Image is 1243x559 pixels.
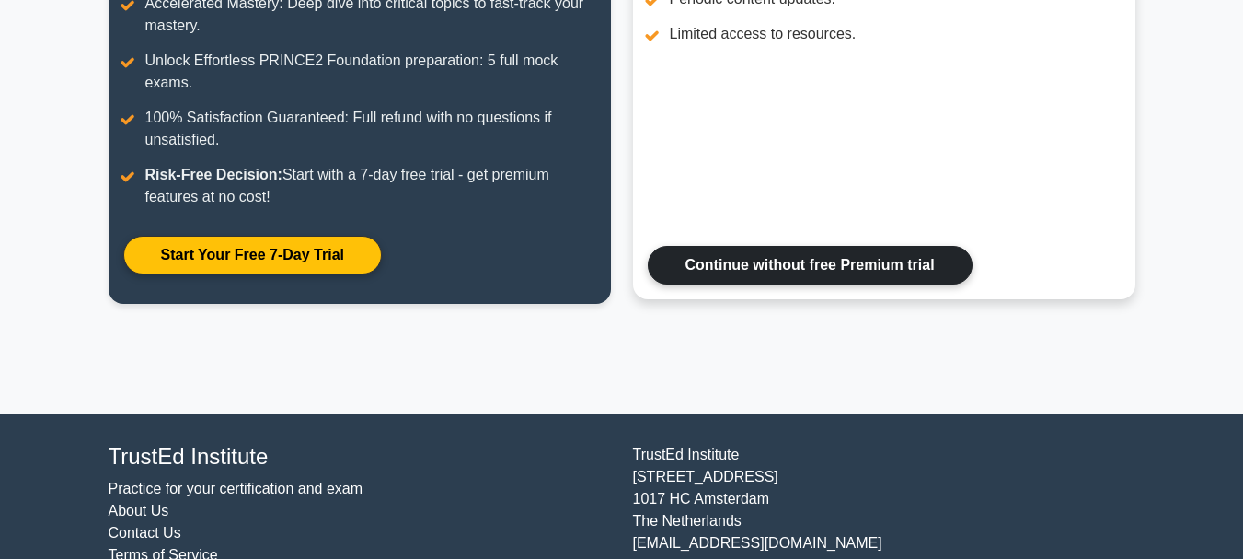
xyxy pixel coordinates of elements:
a: Practice for your certification and exam [109,481,363,496]
h4: TrustEd Institute [109,444,611,471]
a: Contact Us [109,525,181,541]
a: About Us [109,503,169,518]
a: Start Your Free 7-Day Trial [123,236,382,274]
a: Continue without free Premium trial [648,246,973,285]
